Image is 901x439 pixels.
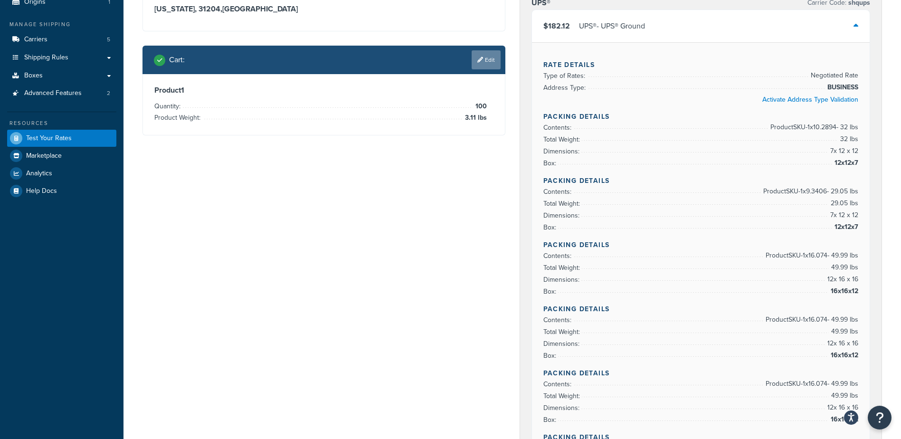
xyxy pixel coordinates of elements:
a: Shipping Rules [7,49,116,67]
h4: Rate Details [543,60,859,70]
span: Contents: [543,251,574,261]
li: Carriers [7,31,116,48]
span: Contents: [543,123,574,133]
span: Shipping Rules [24,54,68,62]
span: Product Weight: [154,113,203,123]
span: 12 x 16 x 16 [825,402,858,413]
span: 3.11 lbs [463,112,487,124]
span: 12 x 16 x 16 [825,274,858,285]
span: Contents: [543,187,574,197]
span: Address Type: [543,83,588,93]
span: BUSINESS [825,82,858,93]
a: Carriers5 [7,31,116,48]
a: Advanced Features2 [7,85,116,102]
a: Analytics [7,165,116,182]
span: Box: [543,351,559,361]
span: 5 [107,36,110,44]
span: Total Weight: [543,263,582,273]
a: Edit [472,50,501,69]
span: Dimensions: [543,146,582,156]
span: Product SKU-1 x 16.074 - 49.99 lbs [763,314,858,325]
span: $182.12 [543,20,570,31]
span: Contents: [543,315,574,325]
span: 12x12x7 [832,157,858,169]
h4: Packing Details [543,176,859,186]
h3: Product 1 [154,86,493,95]
h4: Packing Details [543,240,859,250]
a: Boxes [7,67,116,85]
span: Product SKU-1 x 16.074 - 49.99 lbs [763,250,858,261]
a: Help Docs [7,182,116,200]
a: Activate Address Type Validation [762,95,858,105]
span: 12 x 16 x 16 [825,338,858,349]
span: 16x16x12 [828,350,858,361]
span: Advanced Features [24,89,82,97]
span: Dimensions: [543,275,582,285]
span: 12x12x7 [832,221,858,233]
span: 49.99 lbs [829,326,858,337]
span: Total Weight: [543,327,582,337]
a: Test Your Rates [7,130,116,147]
span: 7 x 12 x 12 [828,145,858,157]
span: Product SKU-1 x 16.074 - 49.99 lbs [763,378,858,390]
span: 29.05 lbs [828,198,858,209]
button: Open Resource Center [868,406,892,429]
span: Dimensions: [543,403,582,413]
span: 2 [107,89,110,97]
span: Product SKU-1 x 10.2894 - 32 lbs [768,122,858,133]
span: Dimensions: [543,210,582,220]
span: Boxes [24,72,43,80]
span: 16x16x12 [828,414,858,425]
span: Analytics [26,170,52,178]
span: Contents: [543,379,574,389]
span: Total Weight: [543,391,582,401]
span: Box: [543,222,559,232]
span: Total Weight: [543,199,582,209]
span: 49.99 lbs [829,262,858,273]
h4: Packing Details [543,112,859,122]
h2: Cart : [169,56,185,64]
a: Marketplace [7,147,116,164]
span: Test Your Rates [26,134,72,143]
span: 49.99 lbs [829,390,858,401]
h4: Packing Details [543,368,859,378]
span: Dimensions: [543,339,582,349]
span: Product SKU-1 x 9.3406 - 29.05 lbs [761,186,858,197]
span: Negotiated Rate [808,70,858,81]
span: 100 [473,101,487,112]
span: 16x16x12 [828,286,858,297]
div: Resources [7,119,116,127]
li: Advanced Features [7,85,116,102]
span: Total Weight: [543,134,582,144]
span: Marketplace [26,152,62,160]
span: Carriers [24,36,47,44]
div: Manage Shipping [7,20,116,29]
span: 32 lbs [838,134,858,145]
span: 7 x 12 x 12 [828,210,858,221]
h4: Packing Details [543,304,859,314]
span: Type of Rates: [543,71,588,81]
div: UPS® - UPS® Ground [579,19,645,33]
span: Help Docs [26,187,57,195]
h3: [US_STATE], 31204 , [GEOGRAPHIC_DATA] [154,4,493,14]
span: Quantity: [154,101,183,111]
span: Box: [543,286,559,296]
span: Box: [543,158,559,168]
span: Box: [543,415,559,425]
